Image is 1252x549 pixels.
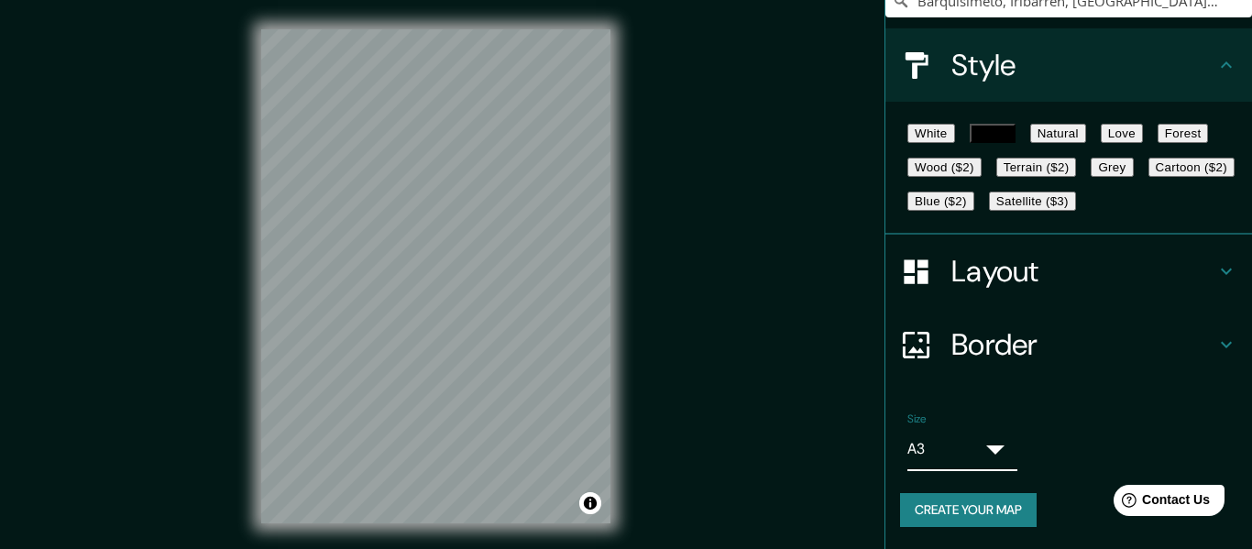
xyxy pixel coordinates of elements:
[970,124,1016,143] button: Black
[261,29,610,523] canvas: Map
[1101,124,1143,143] button: Love
[579,492,601,514] button: Toggle attribution
[900,493,1037,527] button: Create your map
[1030,124,1086,143] button: Natural
[951,47,1215,83] h4: Style
[1089,478,1232,529] iframe: Help widget launcher
[996,158,1077,177] button: Terrain ($2)
[907,412,927,427] label: Size
[989,192,1076,211] button: Satellite ($3)
[1091,158,1133,177] button: Grey
[1148,158,1235,177] button: Cartoon ($2)
[907,124,955,143] button: White
[1158,124,1209,143] button: Forest
[951,253,1215,290] h4: Layout
[951,326,1215,363] h4: Border
[907,434,973,464] div: A3
[907,192,974,211] button: Blue ($2)
[907,158,982,177] button: Wood ($2)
